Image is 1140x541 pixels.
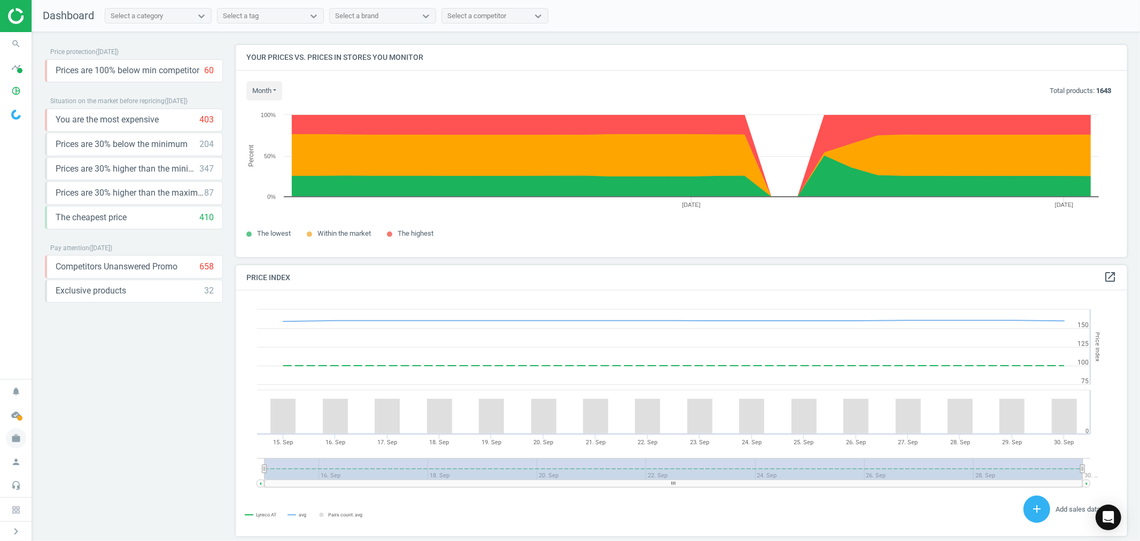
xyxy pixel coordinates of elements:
i: search [6,34,26,54]
text: 150 [1077,321,1089,329]
span: Within the market [317,229,371,237]
span: Price protection [50,48,96,56]
i: timeline [6,57,26,78]
tspan: 17. Sep [377,439,397,446]
div: Select a tag [223,11,259,21]
i: work [6,428,26,449]
span: Prices are 30% higher than the minimum [56,163,199,175]
tspan: 16. Sep [325,439,345,446]
h4: Price Index [236,265,1127,290]
i: open_in_new [1104,270,1116,283]
text: 0% [267,194,276,200]
button: month [246,81,282,101]
text: 50% [264,153,276,159]
i: pie_chart_outlined [6,81,26,101]
tspan: 22. Sep [638,439,657,446]
tspan: 28. Sep [950,439,970,446]
tspan: 24. Sep [742,439,762,446]
b: 1643 [1096,87,1111,95]
tspan: 27. Sep [898,439,918,446]
span: Prices are 100% below min competitor [56,65,199,76]
text: 75 [1081,377,1089,385]
text: 0 [1085,428,1089,435]
span: ( [DATE] ) [96,48,119,56]
span: ( [DATE] ) [89,244,112,252]
tspan: avg [299,512,306,517]
i: person [6,452,26,472]
tspan: Price Index [1094,333,1101,362]
tspan: Percent [247,144,255,167]
i: cloud_done [6,405,26,425]
tspan: 21. Sep [586,439,606,446]
h4: Your prices vs. prices in stores you monitor [236,45,1127,70]
span: Pay attention [50,244,89,252]
span: Dashboard [43,9,94,22]
button: add [1023,496,1050,523]
tspan: 30. Sep [1054,439,1074,446]
div: 87 [204,187,214,199]
tspan: 29. Sep [1002,439,1022,446]
div: Open Intercom Messenger [1096,505,1121,530]
div: Select a category [111,11,163,21]
i: headset_mic [6,475,26,496]
i: add [1030,503,1043,515]
div: 60 [204,65,214,76]
div: 32 [204,285,214,297]
tspan: [DATE] [682,202,701,208]
div: Select a brand [335,11,378,21]
tspan: Pairs count: avg [329,512,363,517]
text: 100% [261,112,276,118]
span: The lowest [257,229,291,237]
span: Exclusive products [56,285,126,297]
div: Select a competitor [447,11,506,21]
span: Competitors Unanswered Promo [56,261,177,273]
img: wGWNvw8QSZomAAAAABJRU5ErkJggg== [11,110,21,120]
tspan: [DATE] [1055,202,1074,208]
tspan: 25. Sep [794,439,814,446]
i: chevron_right [10,525,22,538]
p: Total products: [1050,86,1111,96]
img: ajHJNr6hYgQAAAAASUVORK5CYII= [8,8,84,24]
div: 658 [199,261,214,273]
span: The highest [398,229,433,237]
div: 403 [199,114,214,126]
tspan: 26. Sep [846,439,866,446]
tspan: Lyreco AT [256,512,277,517]
tspan: 19. Sep [482,439,501,446]
div: 204 [199,138,214,150]
span: The cheapest price [56,212,127,223]
tspan: 20. Sep [533,439,553,446]
span: ( [DATE] ) [165,97,188,105]
tspan: 15. Sep [273,439,293,446]
tspan: 23. Sep [690,439,710,446]
div: 347 [199,163,214,175]
i: notifications [6,381,26,401]
tspan: 30. … [1084,472,1098,479]
span: Prices are 30% below the minimum [56,138,188,150]
text: 125 [1077,340,1089,347]
span: Prices are 30% higher than the maximal [56,187,204,199]
text: 100 [1077,359,1089,366]
span: Situation on the market before repricing [50,97,165,105]
a: open_in_new [1104,270,1116,284]
tspan: 18. Sep [430,439,449,446]
button: chevron_right [3,524,29,538]
span: Add sales data [1056,505,1100,513]
div: 410 [199,212,214,223]
span: You are the most expensive [56,114,159,126]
